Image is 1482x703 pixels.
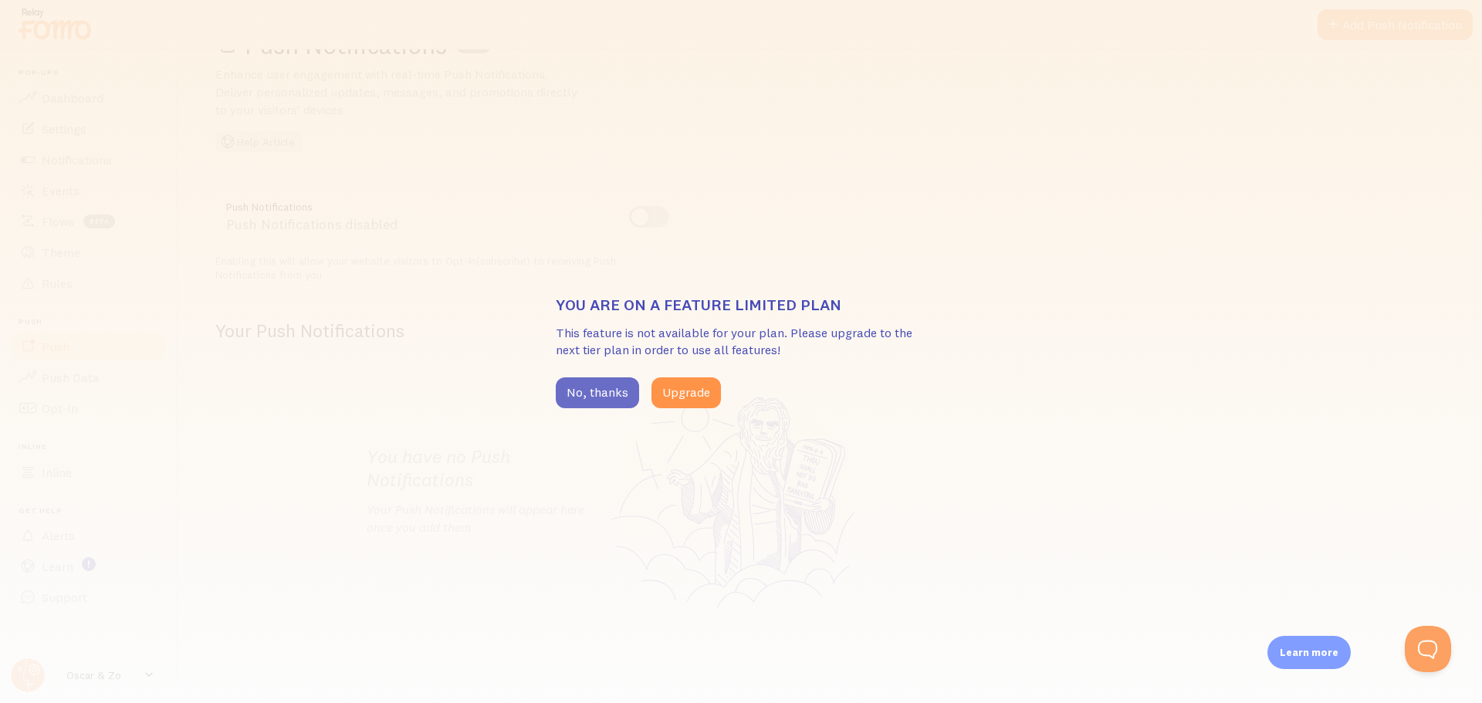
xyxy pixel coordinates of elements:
[1405,626,1451,672] iframe: Help Scout Beacon - Open
[651,377,721,408] button: Upgrade
[556,377,639,408] button: No, thanks
[556,324,926,360] p: This feature is not available for your plan. Please upgrade to the next tier plan in order to use...
[1280,645,1338,660] p: Learn more
[1267,636,1351,669] div: Learn more
[556,295,926,315] h3: You are on a feature limited plan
